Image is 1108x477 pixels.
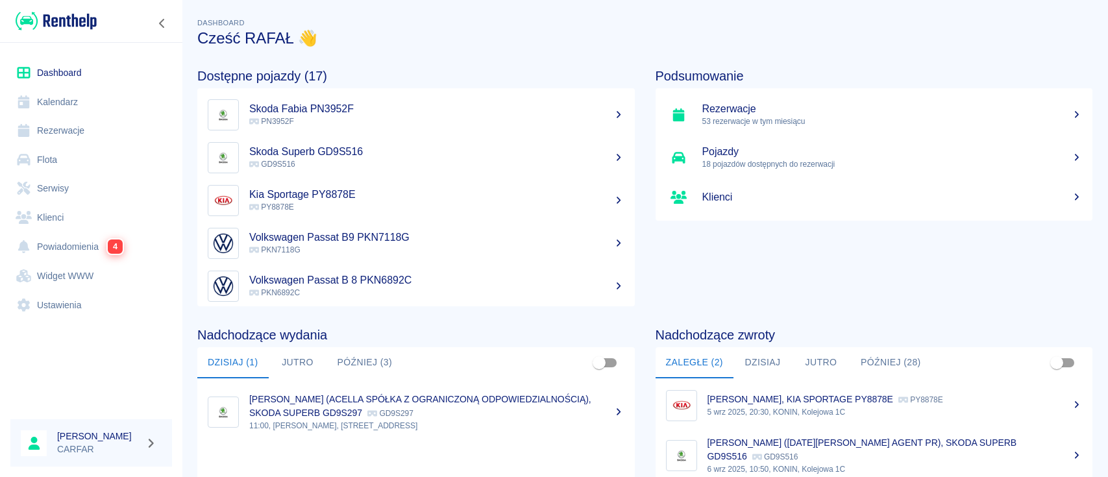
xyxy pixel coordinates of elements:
a: ImageSkoda Superb GD9S516 GD9S516 [197,136,635,179]
button: Później (3) [327,347,403,378]
button: Jutro [792,347,850,378]
span: Pokaż przypisane tylko do mnie [587,350,611,375]
p: [PERSON_NAME], KIA SPORTAGE PY8878E [708,394,893,404]
span: PN3952F [249,117,294,126]
button: Później (28) [850,347,931,378]
button: Zaległe (2) [656,347,733,378]
a: Dashboard [10,58,172,88]
h3: Cześć RAFAŁ 👋 [197,29,1092,47]
p: PY8878E [898,395,943,404]
img: Image [211,400,236,424]
a: Widget WWW [10,262,172,291]
h5: Rezerwacje [702,103,1083,116]
span: Dashboard [197,19,245,27]
h5: Klienci [702,191,1083,204]
a: Klienci [10,203,172,232]
a: Image[PERSON_NAME], KIA SPORTAGE PY8878E PY8878E5 wrz 2025, 20:30, KONIN, Kolejowa 1C [656,384,1093,427]
button: Dzisiaj [733,347,792,378]
h4: Nadchodzące wydania [197,327,635,343]
p: 53 rezerwacje w tym miesiącu [702,116,1083,127]
h4: Nadchodzące zwroty [656,327,1093,343]
img: Image [211,188,236,213]
button: Dzisiaj (1) [197,347,269,378]
a: Image[PERSON_NAME] (ACELLA SPÓŁKA Z OGRANICZONĄ ODPOWIEDZIALNOŚCIĄ), SKODA SUPERB GD9S297 GD9S297... [197,384,635,441]
h5: Skoda Superb GD9S516 [249,145,624,158]
h6: [PERSON_NAME] [57,430,140,443]
img: Image [211,274,236,299]
button: Jutro [269,347,327,378]
img: Image [211,103,236,127]
a: Pojazdy18 pojazdów dostępnych do rezerwacji [656,136,1093,179]
a: Powiadomienia4 [10,232,172,262]
a: ImageSkoda Fabia PN3952F PN3952F [197,93,635,136]
h5: Pojazdy [702,145,1083,158]
p: GD9S297 [367,409,413,418]
h5: Skoda Fabia PN3952F [249,103,624,116]
a: Ustawienia [10,291,172,320]
span: 4 [108,239,123,254]
img: Renthelp logo [16,10,97,32]
h5: Kia Sportage PY8878E [249,188,624,201]
a: Klienci [656,179,1093,215]
a: Kalendarz [10,88,172,117]
a: Flota [10,145,172,175]
span: Pokaż przypisane tylko do mnie [1044,350,1069,375]
h5: Volkswagen Passat B 8 PKN6892C [249,274,624,287]
span: PKN6892C [249,288,300,297]
img: Image [669,393,694,418]
p: 18 pojazdów dostępnych do rezerwacji [702,158,1083,170]
h4: Dostępne pojazdy (17) [197,68,635,84]
img: Image [211,231,236,256]
img: Image [211,145,236,170]
a: Rezerwacje [10,116,172,145]
a: ImageKia Sportage PY8878E PY8878E [197,179,635,222]
p: 5 wrz 2025, 20:30, KONIN, Kolejowa 1C [708,406,1083,418]
p: CARFAR [57,443,140,456]
a: ImageVolkswagen Passat B9 PKN7118G PKN7118G [197,222,635,265]
p: GD9S516 [752,452,798,461]
a: Rezerwacje53 rezerwacje w tym miesiącu [656,93,1093,136]
span: PY8878E [249,202,294,212]
p: 6 wrz 2025, 10:50, KONIN, Kolejowa 1C [708,463,1083,475]
a: Renthelp logo [10,10,97,32]
p: [PERSON_NAME] (ACELLA SPÓŁKA Z OGRANICZONĄ ODPOWIEDZIALNOŚCIĄ), SKODA SUPERB GD9S297 [249,394,591,418]
span: GD9S516 [249,160,295,169]
p: 11:00, [PERSON_NAME], [STREET_ADDRESS] [249,420,624,432]
button: Zwiń nawigację [153,15,172,32]
h4: Podsumowanie [656,68,1093,84]
a: ImageVolkswagen Passat B 8 PKN6892C PKN6892C [197,265,635,308]
h5: Volkswagen Passat B9 PKN7118G [249,231,624,244]
p: [PERSON_NAME] ([DATE][PERSON_NAME] AGENT PR), SKODA SUPERB GD9S516 [708,437,1017,461]
a: Serwisy [10,174,172,203]
span: PKN7118G [249,245,301,254]
img: Image [669,443,694,468]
